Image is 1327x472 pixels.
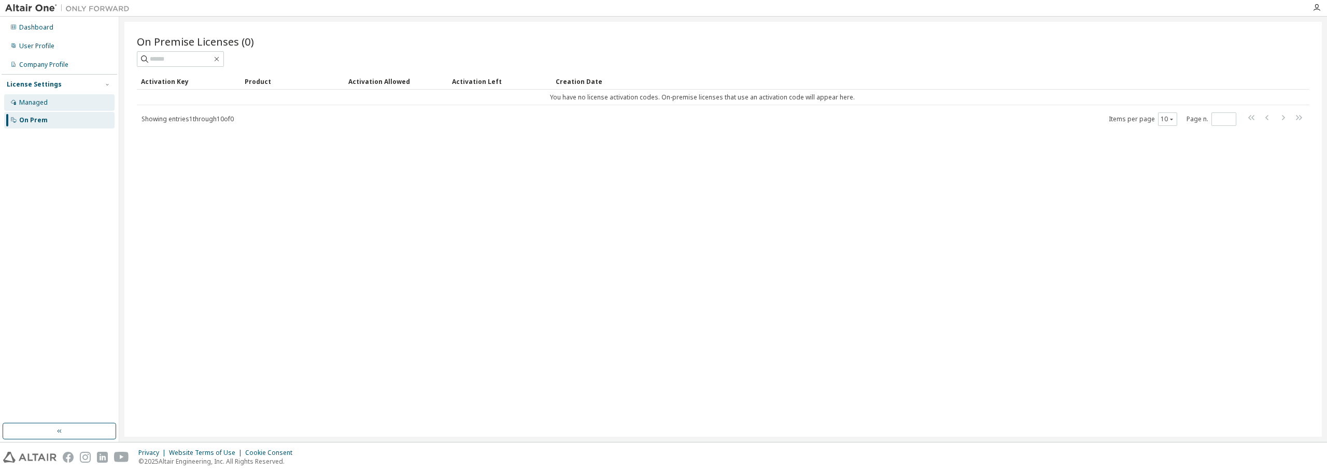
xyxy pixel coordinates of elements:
div: On Prem [19,116,48,124]
span: On Premise Licenses (0) [137,34,254,49]
p: © 2025 Altair Engineering, Inc. All Rights Reserved. [138,457,299,466]
div: User Profile [19,42,54,50]
div: Activation Key [141,73,236,90]
img: instagram.svg [80,452,91,463]
div: Activation Allowed [348,73,444,90]
img: facebook.svg [63,452,74,463]
div: Activation Left [452,73,547,90]
img: youtube.svg [114,452,129,463]
div: Managed [19,98,48,107]
img: linkedin.svg [97,452,108,463]
div: License Settings [7,80,62,89]
div: Privacy [138,449,169,457]
span: Page n. [1187,112,1236,126]
div: Website Terms of Use [169,449,245,457]
div: Creation Date [556,73,1264,90]
div: Product [245,73,340,90]
span: Showing entries 1 through 10 of 0 [142,115,234,123]
div: Dashboard [19,23,53,32]
img: altair_logo.svg [3,452,57,463]
div: Cookie Consent [245,449,299,457]
td: You have no license activation codes. On-premise licenses that use an activation code will appear... [137,90,1268,105]
img: Altair One [5,3,135,13]
div: Company Profile [19,61,68,69]
button: 10 [1161,115,1175,123]
span: Items per page [1109,112,1177,126]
